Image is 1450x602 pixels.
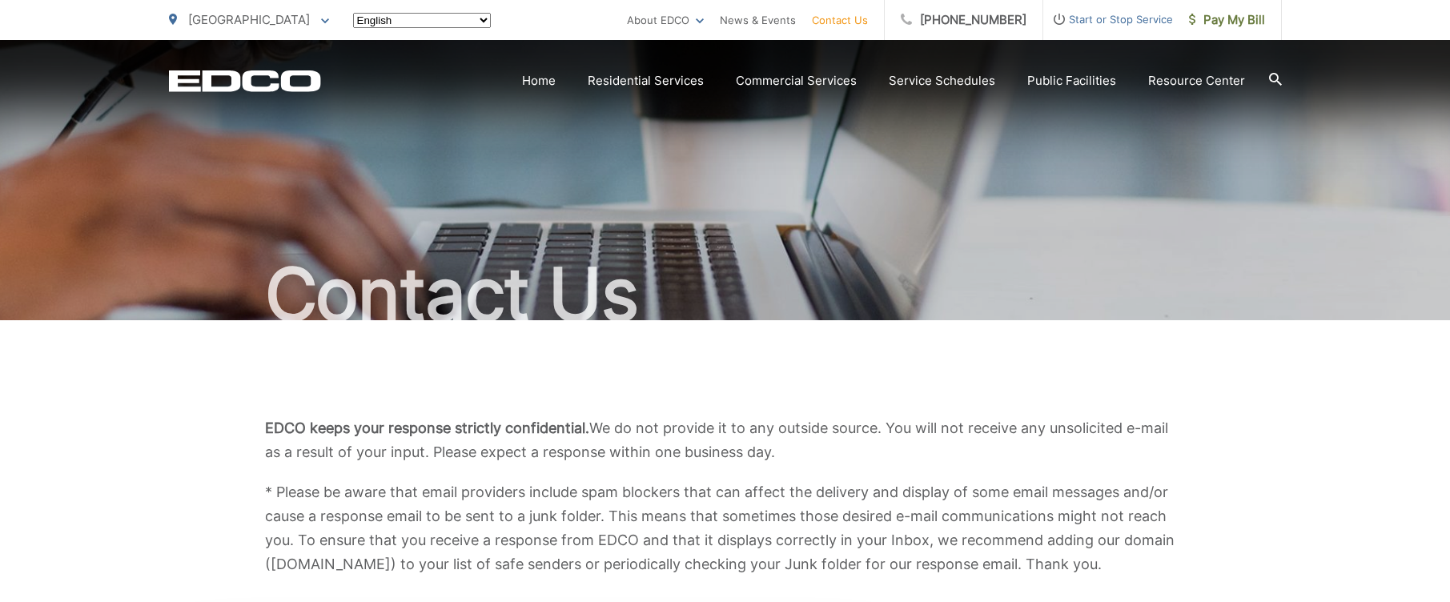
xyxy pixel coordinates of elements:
b: EDCO keeps your response strictly confidential. [265,419,589,436]
a: Home [522,71,556,90]
p: * Please be aware that email providers include spam blockers that can affect the delivery and dis... [265,480,1186,576]
a: News & Events [720,10,796,30]
select: Select a language [353,13,491,28]
a: Residential Services [588,71,704,90]
a: Resource Center [1148,71,1245,90]
h1: Contact Us [169,255,1282,335]
a: Public Facilities [1027,71,1116,90]
a: About EDCO [627,10,704,30]
span: [GEOGRAPHIC_DATA] [188,12,310,27]
a: Service Schedules [889,71,995,90]
a: Commercial Services [736,71,857,90]
a: Contact Us [812,10,868,30]
span: Pay My Bill [1189,10,1265,30]
a: EDCD logo. Return to the homepage. [169,70,321,92]
p: We do not provide it to any outside source. You will not receive any unsolicited e-mail as a resu... [265,416,1186,464]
